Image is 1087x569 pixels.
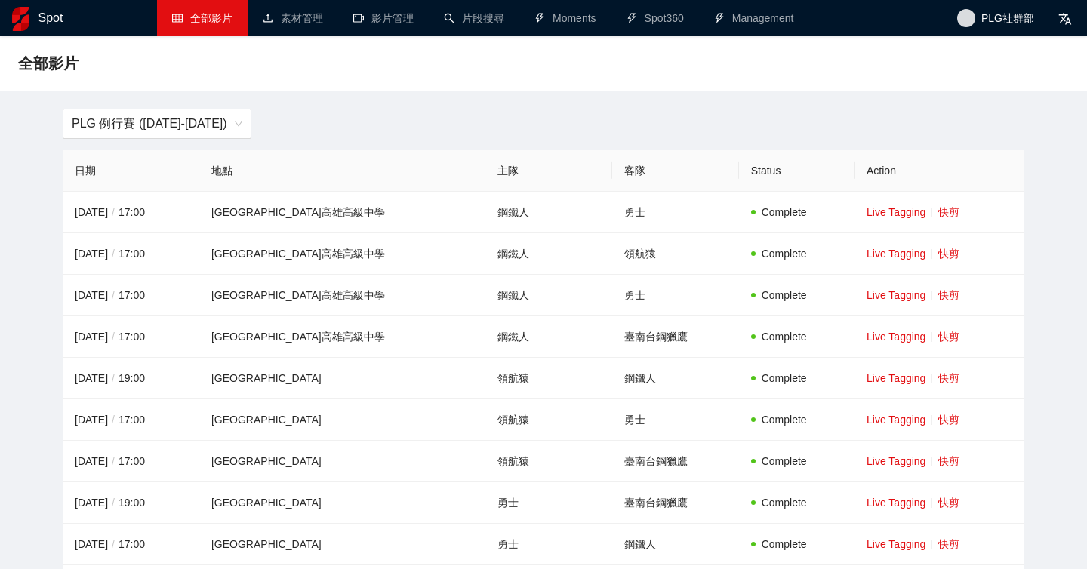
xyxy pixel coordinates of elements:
th: 日期 [63,150,199,192]
a: Live Tagging [867,538,925,550]
span: PLG 例行賽 (2024-2025) [72,109,242,138]
a: 快剪 [938,248,959,260]
a: thunderboltMoments [534,12,596,24]
td: [GEOGRAPHIC_DATA] [199,482,485,524]
td: 鋼鐵人 [612,524,739,565]
a: Live Tagging [867,331,925,343]
td: 臺南台鋼獵鷹 [612,316,739,358]
th: Action [855,150,1024,192]
a: Live Tagging [867,289,925,301]
a: Live Tagging [867,248,925,260]
img: logo [12,7,29,31]
td: [GEOGRAPHIC_DATA] [199,399,485,441]
span: / [108,248,119,260]
td: [DATE] 17:00 [63,192,199,233]
td: 勇士 [485,524,612,565]
td: 鋼鐵人 [612,358,739,399]
td: 鋼鐵人 [485,233,612,275]
td: [GEOGRAPHIC_DATA] [199,524,485,565]
span: / [108,538,119,550]
span: table [172,13,183,23]
td: 勇士 [612,192,739,233]
td: [GEOGRAPHIC_DATA] [199,441,485,482]
a: 快剪 [938,497,959,509]
a: thunderboltManagement [714,12,794,24]
span: 全部影片 [18,51,79,75]
td: [GEOGRAPHIC_DATA]高雄高級中學 [199,192,485,233]
td: [DATE] 17:00 [63,524,199,565]
span: Complete [762,289,807,301]
td: [DATE] 19:00 [63,358,199,399]
span: / [108,372,119,384]
td: 領航猿 [485,441,612,482]
a: Live Tagging [867,206,925,218]
a: video-camera影片管理 [353,12,414,24]
span: Complete [762,248,807,260]
span: / [108,289,119,301]
td: [DATE] 17:00 [63,316,199,358]
td: 臺南台鋼獵鷹 [612,441,739,482]
span: / [108,497,119,509]
a: Live Tagging [867,497,925,509]
span: Complete [762,372,807,384]
td: [GEOGRAPHIC_DATA] [199,358,485,399]
a: Live Tagging [867,414,925,426]
td: 鋼鐵人 [485,275,612,316]
td: [DATE] 19:00 [63,482,199,524]
a: 快剪 [938,372,959,384]
td: [GEOGRAPHIC_DATA]高雄高級中學 [199,233,485,275]
td: [DATE] 17:00 [63,441,199,482]
th: 地點 [199,150,485,192]
a: Live Tagging [867,372,925,384]
th: Status [739,150,855,192]
a: Live Tagging [867,455,925,467]
span: / [108,455,119,467]
span: Complete [762,206,807,218]
a: 快剪 [938,289,959,301]
span: Complete [762,331,807,343]
span: / [108,414,119,426]
td: 勇士 [485,482,612,524]
td: 臺南台鋼獵鷹 [612,482,739,524]
td: [GEOGRAPHIC_DATA]高雄高級中學 [199,275,485,316]
td: 領航猿 [485,399,612,441]
td: 鋼鐵人 [485,316,612,358]
a: 快剪 [938,538,959,550]
span: Complete [762,414,807,426]
td: [DATE] 17:00 [63,275,199,316]
th: 主隊 [485,150,612,192]
th: 客隊 [612,150,739,192]
span: Complete [762,497,807,509]
a: thunderboltSpot360 [627,12,684,24]
td: 勇士 [612,275,739,316]
td: [GEOGRAPHIC_DATA]高雄高級中學 [199,316,485,358]
td: 領航猿 [612,233,739,275]
span: / [108,331,119,343]
a: 快剪 [938,455,959,467]
a: 快剪 [938,331,959,343]
span: 全部影片 [190,12,232,24]
td: [DATE] 17:00 [63,399,199,441]
td: 勇士 [612,399,739,441]
a: search片段搜尋 [444,12,504,24]
a: 快剪 [938,206,959,218]
td: [DATE] 17:00 [63,233,199,275]
a: 快剪 [938,414,959,426]
span: / [108,206,119,218]
a: upload素材管理 [263,12,323,24]
span: Complete [762,538,807,550]
span: Complete [762,455,807,467]
td: 鋼鐵人 [485,192,612,233]
td: 領航猿 [485,358,612,399]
